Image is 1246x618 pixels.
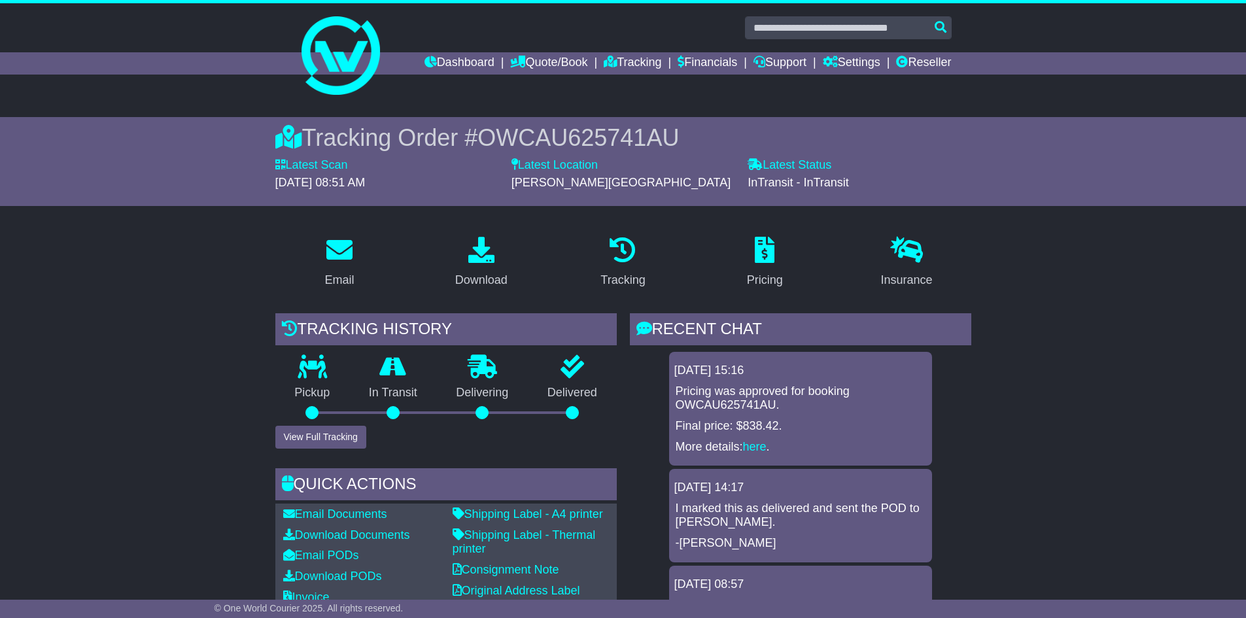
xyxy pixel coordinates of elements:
[674,364,927,378] div: [DATE] 15:16
[283,528,410,541] a: Download Documents
[747,271,783,289] div: Pricing
[424,52,494,75] a: Dashboard
[453,563,559,576] a: Consignment Note
[275,313,617,349] div: Tracking history
[743,440,767,453] a: here
[275,158,348,173] label: Latest Scan
[600,271,645,289] div: Tracking
[283,549,359,562] a: Email PODs
[676,419,926,434] p: Final price: $838.42.
[676,440,926,455] p: More details: .
[748,158,831,173] label: Latest Status
[453,584,580,597] a: Original Address Label
[676,502,926,530] p: I marked this as delivered and sent the POD to [PERSON_NAME].
[447,232,516,294] a: Download
[283,591,330,604] a: Invoice
[592,232,653,294] a: Tracking
[528,386,617,400] p: Delivered
[823,52,880,75] a: Settings
[275,176,366,189] span: [DATE] 08:51 AM
[275,468,617,504] div: Quick Actions
[453,507,603,521] a: Shipping Label - A4 printer
[881,271,933,289] div: Insurance
[316,232,362,294] a: Email
[873,232,941,294] a: Insurance
[896,52,951,75] a: Reseller
[604,52,661,75] a: Tracking
[753,52,806,75] a: Support
[511,158,598,173] label: Latest Location
[748,176,849,189] span: InTransit - InTransit
[349,386,437,400] p: In Transit
[674,577,927,592] div: [DATE] 08:57
[676,385,926,413] p: Pricing was approved for booking OWCAU625741AU.
[738,232,791,294] a: Pricing
[630,313,971,349] div: RECENT CHAT
[275,426,366,449] button: View Full Tracking
[510,52,587,75] a: Quote/Book
[455,271,508,289] div: Download
[437,386,528,400] p: Delivering
[453,528,596,556] a: Shipping Label - Thermal printer
[678,52,737,75] a: Financials
[674,481,927,495] div: [DATE] 14:17
[676,536,926,551] p: -[PERSON_NAME]
[275,124,971,152] div: Tracking Order #
[283,507,387,521] a: Email Documents
[283,570,382,583] a: Download PODs
[477,124,679,151] span: OWCAU625741AU
[275,386,350,400] p: Pickup
[511,176,731,189] span: [PERSON_NAME][GEOGRAPHIC_DATA]
[324,271,354,289] div: Email
[215,603,404,613] span: © One World Courier 2025. All rights reserved.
